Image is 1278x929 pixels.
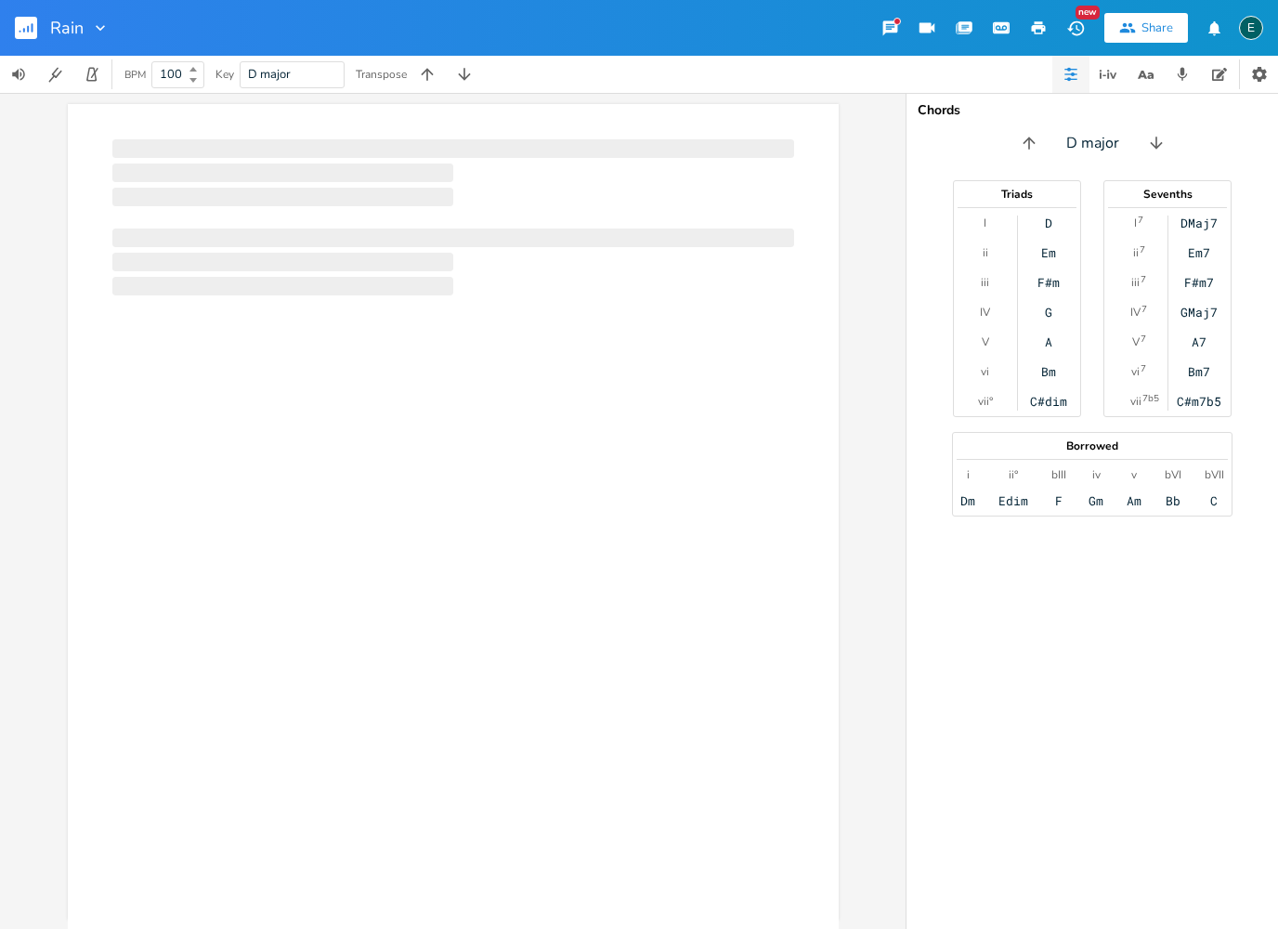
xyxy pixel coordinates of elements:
div: F [1055,493,1063,508]
div: IV [1130,305,1141,320]
div: i [967,467,970,482]
div: iii [981,275,989,290]
div: Em [1041,245,1056,260]
div: Triads [954,189,1080,200]
div: New [1076,6,1100,20]
div: ii [1133,245,1139,260]
div: C#dim [1030,394,1067,409]
div: Em7 [1188,245,1210,260]
div: C [1210,493,1218,508]
div: iv [1092,467,1101,482]
div: Bm7 [1188,364,1210,379]
div: bVI [1165,467,1181,482]
div: Bm [1041,364,1056,379]
div: bIII [1051,467,1066,482]
div: easlakson [1239,16,1263,40]
div: I [984,216,986,230]
div: F#m7 [1184,275,1214,290]
div: Key [215,69,234,80]
div: vi [1131,364,1140,379]
span: D major [1066,133,1119,154]
span: Rain [50,20,84,36]
div: G [1045,305,1052,320]
div: Chords [918,104,1267,117]
div: Borrowed [953,440,1232,451]
div: GMaj7 [1180,305,1218,320]
sup: 7 [1140,242,1145,257]
sup: 7 [1141,361,1146,376]
div: v [1131,467,1137,482]
div: ii° [1009,467,1018,482]
sup: 7 [1138,213,1143,228]
div: C#m7b5 [1177,394,1221,409]
div: D [1045,216,1052,230]
sup: 7 [1141,332,1146,347]
div: Share [1141,20,1173,36]
div: V [982,334,989,349]
sup: 7 [1141,302,1147,317]
div: A [1045,334,1052,349]
sup: 7b5 [1142,391,1159,406]
div: Am [1127,493,1141,508]
span: D major [248,66,291,83]
div: BPM [124,70,146,80]
div: iii [1131,275,1140,290]
div: V [1132,334,1140,349]
div: vii [1130,394,1141,409]
button: Share [1104,13,1188,43]
div: DMaj7 [1180,216,1218,230]
div: Gm [1089,493,1103,508]
div: I [1134,216,1137,230]
div: bVII [1205,467,1224,482]
div: Sevenths [1104,189,1231,200]
div: Dm [960,493,975,508]
div: F#m [1037,275,1060,290]
div: Bb [1166,493,1180,508]
button: E [1239,7,1263,49]
div: Transpose [356,69,407,80]
button: New [1057,11,1094,45]
div: ii [983,245,988,260]
div: A7 [1192,334,1206,349]
div: Edim [998,493,1028,508]
div: vi [981,364,989,379]
div: IV [980,305,990,320]
div: vii° [978,394,993,409]
sup: 7 [1141,272,1146,287]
